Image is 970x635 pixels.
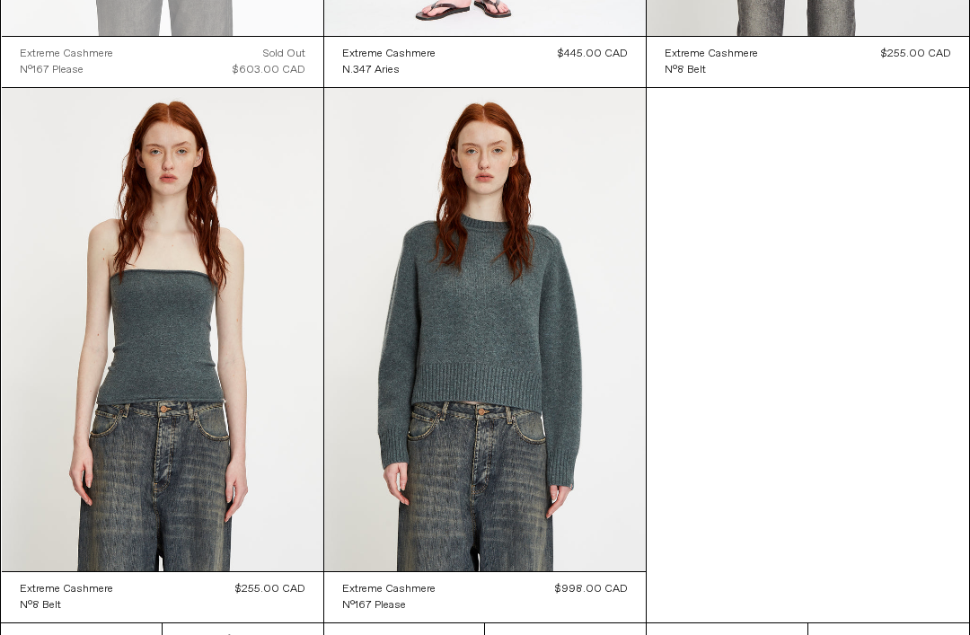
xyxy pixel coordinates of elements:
[558,46,628,62] div: $445.00 CAD
[2,88,323,570] img: Extreme Cashmere N°08 Belt
[20,62,113,78] a: N°167 Please
[342,63,400,78] div: N.347 Aries
[20,581,113,597] a: Extreme Cashmere
[665,47,758,62] div: Extreme Cashmere
[665,62,758,78] a: N°8 Belt
[665,46,758,62] a: Extreme Cashmere
[342,582,436,597] div: Extreme Cashmere
[342,581,436,597] a: Extreme Cashmere
[324,88,646,570] img: Extreme Cashmere N°167 Please
[20,582,113,597] div: Extreme Cashmere
[20,598,61,613] div: N°8 Belt
[233,62,305,78] div: $603.00 CAD
[342,62,436,78] a: N.347 Aries
[881,46,951,62] div: $255.00 CAD
[20,63,84,78] div: N°167 Please
[342,598,406,613] div: N°167 Please
[342,597,436,613] a: N°167 Please
[235,581,305,597] div: $255.00 CAD
[263,46,305,62] div: Sold out
[20,46,113,62] a: Extreme Cashmere
[555,581,628,597] div: $998.00 CAD
[342,46,436,62] a: Extreme Cashmere
[20,47,113,62] div: Extreme Cashmere
[20,597,113,613] a: N°8 Belt
[665,63,706,78] div: N°8 Belt
[342,47,436,62] div: Extreme Cashmere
